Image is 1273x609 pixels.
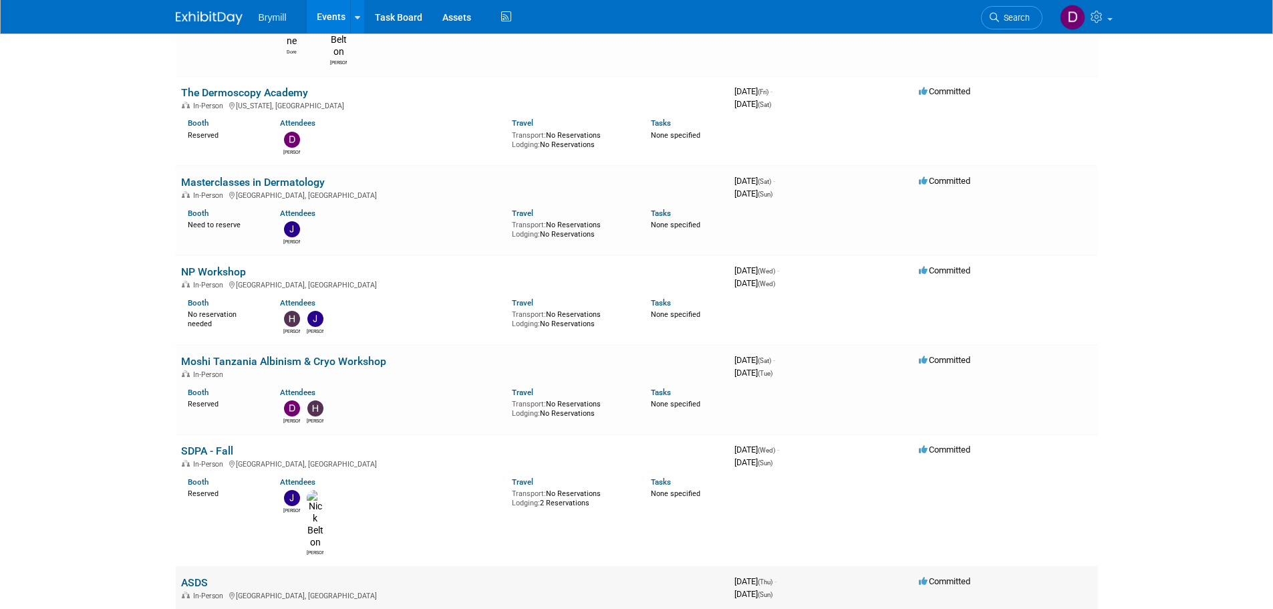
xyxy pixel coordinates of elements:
span: [DATE] [734,368,772,378]
img: In-Person Event [182,191,190,198]
div: No Reservations 2 Reservations [512,487,631,507]
a: Booth [188,298,208,308]
span: (Fri) [758,88,768,96]
div: Nick Belton [307,548,323,556]
img: Nick Belton [307,490,323,548]
span: [DATE] [734,189,772,199]
span: In-Person [193,370,227,379]
div: Reserved [188,128,261,140]
span: Lodging: [512,140,540,149]
span: In-Person [193,592,227,600]
a: Tasks [651,118,671,128]
img: Delaney Bryne [284,400,300,416]
img: Jeffery McDowell [284,490,300,506]
div: No Reservations No Reservations [512,128,631,149]
span: [DATE] [734,576,776,586]
div: No Reservations No Reservations [512,308,631,328]
a: Travel [512,118,533,128]
div: [GEOGRAPHIC_DATA], [GEOGRAPHIC_DATA] [181,590,724,600]
span: None specified [651,131,700,140]
span: (Sat) [758,178,771,185]
span: (Thu) [758,578,772,586]
span: Lodging: [512,409,540,418]
a: NP Workshop [181,265,246,278]
span: Committed [919,86,970,96]
span: (Wed) [758,447,775,454]
span: None specified [651,310,700,319]
a: Travel [512,298,533,308]
span: Committed [919,445,970,455]
img: Hobey Bryne [307,400,323,416]
img: In-Person Event [182,460,190,467]
span: [DATE] [734,457,772,467]
span: In-Person [193,191,227,200]
a: Attendees [280,477,315,487]
span: [DATE] [734,355,775,365]
a: Masterclasses in Dermatology [181,176,325,189]
a: Tasks [651,298,671,308]
a: ASDS [181,576,208,589]
div: Nick Belton [330,58,347,66]
div: Jeffery McDowell [283,237,300,245]
span: In-Person [193,102,227,110]
div: Hobey Bryne [307,416,323,424]
img: Hobey Bryne [284,311,300,327]
span: Transport: [512,400,546,408]
span: (Tue) [758,370,772,377]
span: Lodging: [512,499,540,507]
span: (Sat) [758,357,771,364]
div: Jeffery McDowell [307,327,323,335]
span: Transport: [512,221,546,229]
span: In-Person [193,281,227,289]
a: SDPA - Fall [181,445,233,457]
div: Delaney Bryne [283,148,300,156]
img: Jeffery McDowell [307,311,323,327]
a: Booth [188,388,208,397]
span: - [770,86,772,96]
span: (Wed) [758,267,775,275]
span: - [774,576,776,586]
span: (Wed) [758,280,775,287]
span: Transport: [512,131,546,140]
span: [DATE] [734,99,771,109]
span: [DATE] [734,445,779,455]
a: Tasks [651,209,671,218]
a: Search [981,6,1042,29]
a: Booth [188,118,208,128]
span: None specified [651,400,700,408]
img: In-Person Event [182,592,190,598]
div: [US_STATE], [GEOGRAPHIC_DATA] [181,100,724,110]
div: Reserved [188,397,261,409]
a: Attendees [280,118,315,128]
div: [GEOGRAPHIC_DATA], [GEOGRAPHIC_DATA] [181,279,724,289]
div: No Reservations No Reservations [512,397,631,418]
span: Transport: [512,310,546,319]
a: Attendees [280,209,315,218]
img: ExhibitDay [176,11,243,25]
span: (Sat) [758,101,771,108]
span: In-Person [193,460,227,469]
img: In-Person Event [182,281,190,287]
img: Jeffery McDowell [284,221,300,237]
a: Travel [512,388,533,397]
span: - [773,176,775,186]
span: Lodging: [512,230,540,239]
span: - [773,355,775,365]
div: Reserved [188,487,261,499]
span: [DATE] [734,86,772,96]
span: (Sun) [758,591,772,598]
span: Committed [919,265,970,275]
span: None specified [651,489,700,498]
a: The Dermoscopy Academy [181,86,308,99]
img: Delaney Bryne [1060,5,1085,30]
span: None specified [651,221,700,229]
a: Attendees [280,298,315,308]
a: Booth [188,209,208,218]
span: Committed [919,355,970,365]
span: - [777,265,779,275]
div: Need to reserve [188,218,261,230]
div: Delaney Bryne [283,416,300,424]
span: [DATE] [734,589,772,599]
a: Moshi Tanzania Albinism & Cryo Workshop [181,355,386,368]
span: Lodging: [512,320,540,328]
